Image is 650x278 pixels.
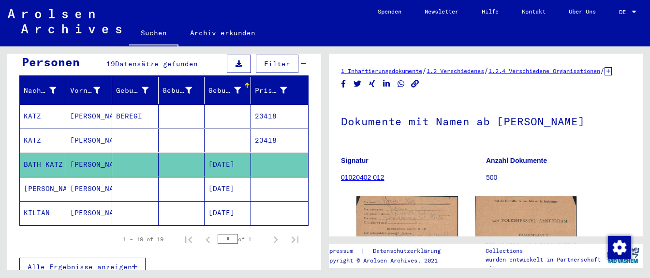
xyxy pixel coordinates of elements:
img: Zustimmung ändern [608,236,631,259]
img: 001.jpg [356,196,458,268]
button: Alle Ergebnisse anzeigen [19,258,146,276]
mat-cell: KATZ [20,129,66,152]
img: 002.jpg [475,196,577,267]
div: Geburtsdatum [208,86,241,96]
span: Alle Ergebnisse anzeigen [28,263,132,271]
div: Geburtsname [116,83,161,98]
mat-header-cell: Vorname [66,77,113,104]
mat-header-cell: Geburt‏ [159,77,205,104]
span: / [484,66,488,75]
mat-cell: [DATE] [205,153,251,176]
button: First page [179,230,198,249]
mat-header-cell: Nachname [20,77,66,104]
mat-cell: [PERSON_NAME] [66,153,113,176]
button: Share on LinkedIn [382,78,392,90]
span: Datensätze gefunden [115,59,198,68]
div: Geburt‏ [162,83,205,98]
b: Anzahl Dokumente [486,157,547,164]
img: yv_logo.png [605,243,641,267]
div: | [323,246,452,256]
a: Suchen [129,21,178,46]
p: wurden entwickelt in Partnerschaft mit [486,255,604,273]
mat-cell: [PERSON_NAME] [66,129,113,152]
div: Prisoner # [255,83,299,98]
a: Impressum [323,246,361,256]
button: Share on WhatsApp [396,78,406,90]
a: 1.2.4 Verschiedene Organisationen [488,67,600,74]
mat-cell: BATH KATZ [20,153,66,176]
button: Last page [285,230,305,249]
div: Prisoner # [255,86,287,96]
button: Previous page [198,230,218,249]
button: Share on Xing [367,78,377,90]
mat-header-cell: Geburtsname [112,77,159,104]
span: 19 [106,59,115,68]
mat-cell: [PERSON_NAME] [20,177,66,201]
button: Share on Twitter [353,78,363,90]
button: Share on Facebook [339,78,349,90]
mat-header-cell: Prisoner # [251,77,309,104]
mat-cell: KATZ [20,104,66,128]
div: 1 – 19 of 19 [123,235,163,244]
a: Datenschutzerklärung [365,246,452,256]
div: Geburtsdatum [208,83,253,98]
a: 1 Inhaftierungsdokumente [341,67,422,74]
a: 1.2 Verschiedenes [427,67,484,74]
div: Zustimmung ändern [607,235,631,259]
span: / [600,66,605,75]
div: Vorname [70,86,100,96]
mat-cell: [DATE] [205,177,251,201]
mat-cell: [DATE] [205,201,251,225]
span: Filter [264,59,290,68]
button: Next page [266,230,285,249]
img: Arolsen_neg.svg [8,9,121,33]
button: Copy link [410,78,420,90]
mat-cell: 23418 [251,104,309,128]
p: 500 [486,173,631,183]
mat-cell: BEREGI [112,104,159,128]
div: Vorname [70,83,112,98]
p: Die Arolsen Archives Online-Collections [486,238,604,255]
p: Copyright © Arolsen Archives, 2021 [323,256,452,265]
div: of 1 [218,234,266,244]
div: Geburtsname [116,86,148,96]
button: Filter [256,55,298,73]
h1: Dokumente mit Namen ab [PERSON_NAME] [341,99,631,142]
span: DE [619,9,630,15]
span: / [422,66,427,75]
mat-cell: [PERSON_NAME] [66,201,113,225]
div: Nachname [24,83,68,98]
mat-cell: 23418 [251,129,309,152]
mat-header-cell: Geburtsdatum [205,77,251,104]
mat-cell: [PERSON_NAME] [66,177,113,201]
div: Nachname [24,86,56,96]
a: Archiv erkunden [178,21,267,44]
mat-cell: [PERSON_NAME] [66,104,113,128]
div: Geburt‏ [162,86,192,96]
b: Signatur [341,157,369,164]
mat-cell: KILIAN [20,201,66,225]
div: Personen [22,53,80,71]
a: 01020402 012 [341,174,384,181]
